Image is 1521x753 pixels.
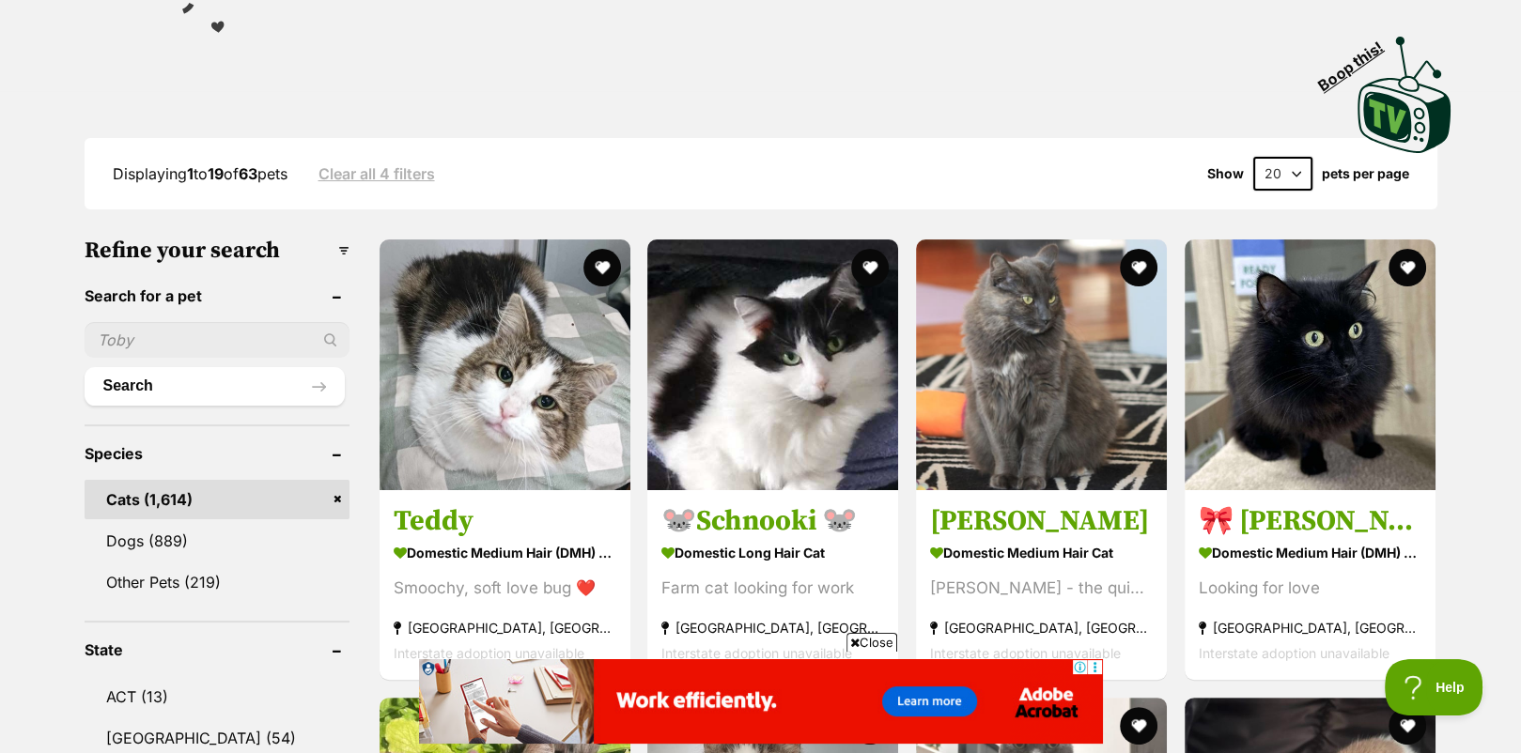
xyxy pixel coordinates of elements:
[1389,249,1426,286] button: favourite
[1385,659,1483,715] iframe: Help Scout Beacon - Open
[239,164,257,183] strong: 63
[85,445,349,462] header: Species
[647,239,898,490] img: 🐭Schnooki 🐭 - Domestic Long Hair Cat
[661,645,852,661] span: Interstate adoption unavailable
[1199,576,1421,601] div: Looking for love
[851,249,889,286] button: favourite
[1389,707,1426,745] button: favourite
[318,165,435,182] a: Clear all 4 filters
[85,287,349,304] header: Search for a pet
[1199,645,1389,661] span: Interstate adoption unavailable
[661,539,884,566] strong: Domestic Long Hair Cat
[394,576,616,601] div: Smoochy, soft love bug ❤️
[1358,20,1451,157] a: Boop this!
[2,2,17,17] img: consumer-privacy-logo.png
[1199,539,1421,566] strong: Domestic Medium Hair (DMH) Cat
[187,164,194,183] strong: 1
[85,521,349,561] a: Dogs (889)
[1199,503,1421,539] h3: 🎀 [PERSON_NAME] 6352 🎀
[394,539,616,566] strong: Domestic Medium Hair (DMH) Cat
[208,164,224,183] strong: 19
[916,239,1167,490] img: Amelia - Domestic Medium Hair Cat
[647,489,898,680] a: 🐭Schnooki 🐭 Domestic Long Hair Cat Farm cat looking for work [GEOGRAPHIC_DATA], [GEOGRAPHIC_DATA]...
[930,615,1153,640] strong: [GEOGRAPHIC_DATA], [GEOGRAPHIC_DATA]
[930,503,1153,539] h3: [PERSON_NAME]
[380,239,630,490] img: Teddy - Domestic Medium Hair (DMH) Cat
[85,238,349,264] h3: Refine your search
[846,633,897,652] span: Close
[85,677,349,716] a: ACT (13)
[1314,26,1401,94] span: Boop this!
[1199,615,1421,640] strong: [GEOGRAPHIC_DATA], [GEOGRAPHIC_DATA]
[85,480,349,519] a: Cats (1,614)
[1322,166,1409,181] label: pets per page
[930,576,1153,601] div: [PERSON_NAME] - the quiet [DEMOGRAPHIC_DATA]
[85,322,349,358] input: Toby
[661,615,884,640] strong: [GEOGRAPHIC_DATA], [GEOGRAPHIC_DATA]
[916,489,1167,680] a: [PERSON_NAME] Domestic Medium Hair Cat [PERSON_NAME] - the quiet [DEMOGRAPHIC_DATA] [GEOGRAPHIC_D...
[582,249,620,286] button: favourite
[85,641,349,658] header: State
[394,615,616,640] strong: [GEOGRAPHIC_DATA], [GEOGRAPHIC_DATA]
[1120,707,1157,745] button: favourite
[394,503,616,539] h3: Teddy
[1185,489,1436,680] a: 🎀 [PERSON_NAME] 6352 🎀 Domestic Medium Hair (DMH) Cat Looking for love [GEOGRAPHIC_DATA], [GEOGRA...
[1207,166,1244,181] span: Show
[1120,249,1157,286] button: favourite
[661,503,884,539] h3: 🐭Schnooki 🐭
[394,645,584,661] span: Interstate adoption unavailable
[85,367,345,405] button: Search
[930,645,1121,661] span: Interstate adoption unavailable
[1358,37,1451,153] img: PetRescue TV logo
[85,562,349,602] a: Other Pets (219)
[380,489,630,680] a: Teddy Domestic Medium Hair (DMH) Cat Smoochy, soft love bug ❤️ [GEOGRAPHIC_DATA], [GEOGRAPHIC_DAT...
[930,539,1153,566] strong: Domestic Medium Hair Cat
[113,164,287,183] span: Displaying to of pets
[661,576,884,601] div: Farm cat looking for work
[419,659,1103,744] iframe: Advertisement
[1185,239,1436,490] img: 🎀 Tully 6352 🎀 - Domestic Medium Hair (DMH) Cat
